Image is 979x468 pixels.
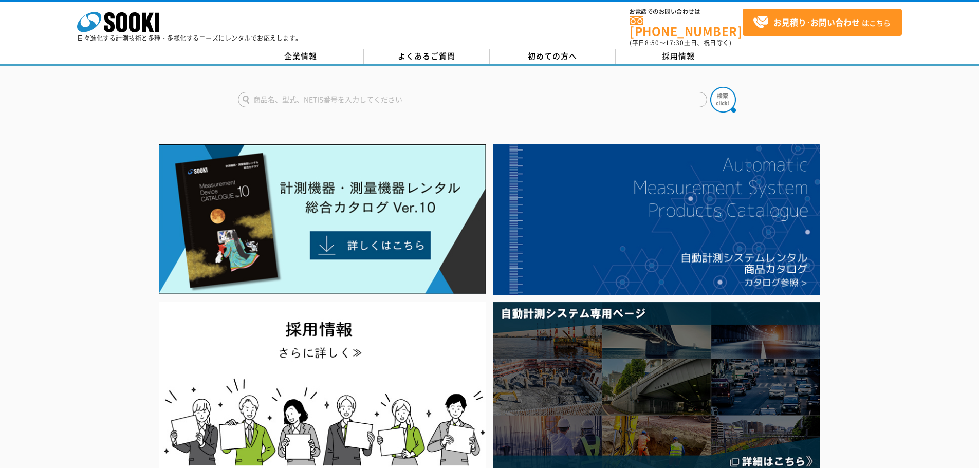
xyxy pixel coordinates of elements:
[743,9,902,36] a: お見積り･お問い合わせはこちら
[630,9,743,15] span: お電話でのお問い合わせは
[630,38,731,47] span: (平日 ～ 土日、祝日除く)
[238,49,364,64] a: 企業情報
[616,49,742,64] a: 採用情報
[77,35,302,41] p: 日々進化する計測技術と多種・多様化するニーズにレンタルでお応えします。
[645,38,659,47] span: 8:50
[710,87,736,113] img: btn_search.png
[666,38,684,47] span: 17:30
[364,49,490,64] a: よくあるご質問
[493,144,820,295] img: 自動計測システムカタログ
[773,16,860,28] strong: お見積り･お問い合わせ
[159,144,486,294] img: Catalog Ver10
[238,92,707,107] input: 商品名、型式、NETIS番号を入力してください
[528,50,577,62] span: 初めての方へ
[630,16,743,37] a: [PHONE_NUMBER]
[753,15,891,30] span: はこちら
[490,49,616,64] a: 初めての方へ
